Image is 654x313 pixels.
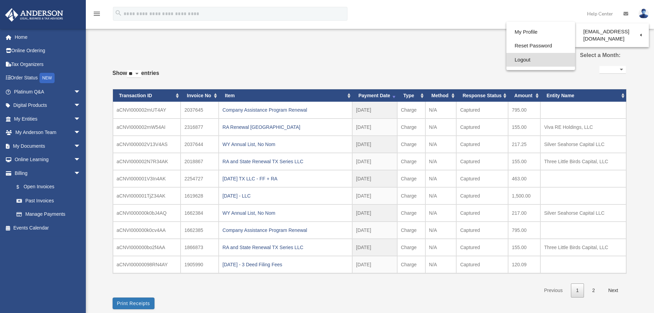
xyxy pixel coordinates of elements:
a: Platinum Q&Aarrow_drop_down [5,85,91,99]
td: aCNVI000000k0cv4AA [113,222,181,239]
td: Captured [456,102,508,119]
td: aCNVI000002V13V4AS [113,136,181,153]
td: Viva RE Holdings, LLC [540,119,626,136]
a: $Open Invoices [10,180,91,194]
td: N/A [425,170,457,187]
td: Charge [397,256,425,273]
img: Anderson Advisors Platinum Portal [3,8,65,22]
td: 463.00 [508,170,540,187]
th: Response Status: activate to sort column ascending [456,89,508,102]
td: Charge [397,153,425,170]
td: Charge [397,239,425,256]
td: Captured [456,170,508,187]
a: My Documentsarrow_drop_down [5,139,91,153]
td: 1,500.00 [508,187,540,204]
span: arrow_drop_down [74,166,88,180]
div: WY Annual List, No Nom [222,139,348,149]
td: [DATE] [352,170,397,187]
td: N/A [425,256,457,273]
a: My Entitiesarrow_drop_down [5,112,91,126]
td: 1905990 [181,256,219,273]
i: menu [93,10,101,18]
td: N/A [425,136,457,153]
td: Charge [397,136,425,153]
td: 155.00 [508,119,540,136]
td: Charge [397,102,425,119]
th: Entity Name: activate to sort column ascending [540,89,626,102]
img: User Pic [639,9,649,19]
a: Online Learningarrow_drop_down [5,153,91,167]
td: Three Little Birds Capital, LLC [540,239,626,256]
td: 1662385 [181,222,219,239]
td: 120.09 [508,256,540,273]
td: 155.00 [508,153,540,170]
a: My Anderson Teamarrow_drop_down [5,126,91,139]
span: arrow_drop_down [74,153,88,167]
td: [DATE] [352,119,397,136]
i: search [115,9,122,17]
td: Silver Seahorse Capital LLC [540,204,626,222]
a: [EMAIL_ADDRESS][DOMAIN_NAME] [575,25,649,45]
td: N/A [425,222,457,239]
td: aCNVI000001V3In4AK [113,170,181,187]
td: Captured [456,239,508,256]
td: Captured [456,204,508,222]
label: Show entries [113,68,159,85]
a: Logout [506,53,575,67]
span: arrow_drop_down [74,139,88,153]
span: $ [20,183,24,191]
a: 1 [571,283,584,298]
td: Charge [397,119,425,136]
div: NEW [39,73,55,83]
td: 1662384 [181,204,219,222]
span: arrow_drop_down [74,85,88,99]
div: RA and State Renewal TX Series LLC [222,243,348,252]
td: [DATE] [352,187,397,204]
td: aCNVI000000k0bJ4AQ [113,204,181,222]
td: N/A [425,102,457,119]
td: N/A [425,187,457,204]
th: Transaction ID: activate to sort column ascending [113,89,181,102]
a: My Profile [506,25,575,39]
select: Showentries [127,70,141,78]
a: menu [93,12,101,18]
label: Select a Month: [545,51,620,60]
td: 155.00 [508,239,540,256]
td: N/A [425,119,457,136]
td: 2018867 [181,153,219,170]
td: aCNVI000002N7R34AK [113,153,181,170]
div: RA Renewal [GEOGRAPHIC_DATA] [222,122,348,132]
td: 1619628 [181,187,219,204]
a: Events Calendar [5,221,91,235]
td: [DATE] [352,239,397,256]
td: aCNVI000000bo2f4AA [113,239,181,256]
td: 217.25 [508,136,540,153]
th: Method: activate to sort column ascending [425,89,457,102]
div: [DATE] TX LLC - FF + RA [222,174,348,183]
td: 217.00 [508,204,540,222]
th: Type: activate to sort column ascending [397,89,425,102]
a: Past Invoices [10,194,88,208]
td: Charge [397,204,425,222]
td: aCNVI000001TjZ34AK [113,187,181,204]
td: 795.00 [508,102,540,119]
td: N/A [425,153,457,170]
a: Billingarrow_drop_down [5,166,91,180]
a: Online Ordering [5,44,91,58]
a: Tax Organizers [5,57,91,71]
td: 2316877 [181,119,219,136]
td: 795.00 [508,222,540,239]
a: Manage Payments [10,208,91,221]
td: Three Little Birds Capital, LLC [540,153,626,170]
td: Captured [456,187,508,204]
span: arrow_drop_down [74,126,88,140]
td: aCNVI00000098RN4AY [113,256,181,273]
a: Home [5,30,91,44]
td: Charge [397,222,425,239]
th: Amount: activate to sort column ascending [508,89,540,102]
span: arrow_drop_down [74,99,88,113]
div: Company Assistance Program Renewal [222,225,348,235]
td: 2037644 [181,136,219,153]
a: Previous [539,283,568,298]
td: aCNVI000002rnUT4AY [113,102,181,119]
